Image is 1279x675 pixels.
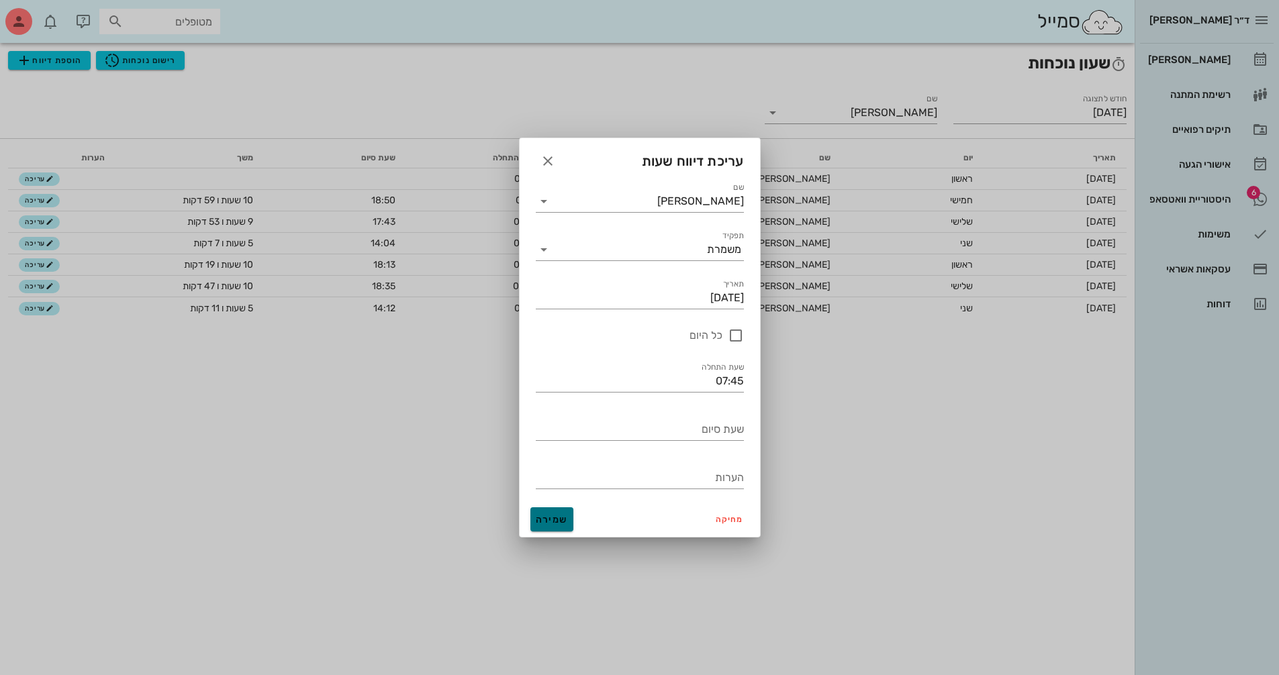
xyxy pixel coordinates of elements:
[702,362,744,372] label: שעת התחלה
[536,514,568,525] span: שמירה
[536,239,744,260] div: תפקידמשמרת
[520,138,760,180] div: עריכת דיווח שעות
[530,507,573,531] button: שמירה
[716,515,743,524] span: מחיקה
[710,510,749,529] button: מחיקה
[707,244,741,256] div: משמרת
[536,329,722,342] label: כל היום
[722,231,743,241] label: תפקיד
[722,279,744,289] label: תאריך
[733,183,744,193] label: שם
